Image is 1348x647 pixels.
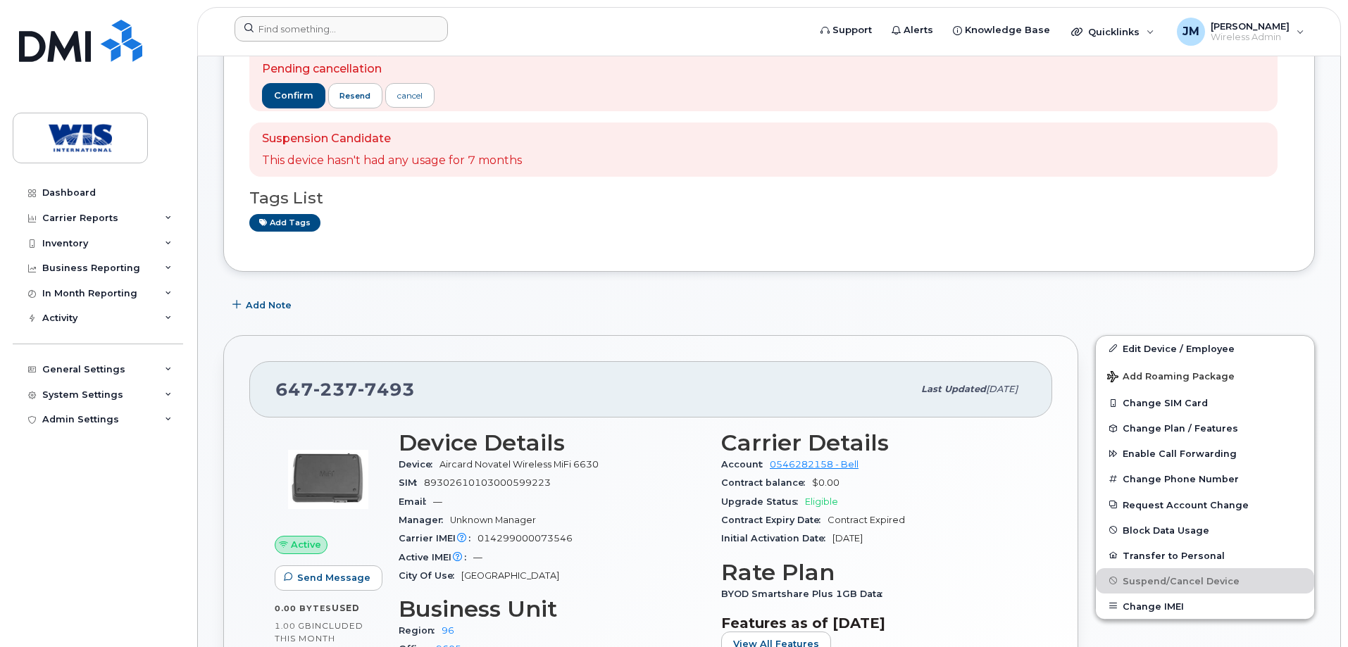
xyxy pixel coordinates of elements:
span: JM [1182,23,1199,40]
h3: Features as of [DATE] [721,615,1027,632]
span: Contract Expired [828,515,905,525]
span: [DATE] [986,384,1018,394]
button: resend [328,83,383,108]
span: Knowledge Base [965,23,1050,37]
h3: Business Unit [399,596,704,622]
a: Add tags [249,214,320,232]
button: Add Note [223,293,304,318]
span: Change Plan / Features [1123,423,1238,434]
a: Edit Device / Employee [1096,336,1314,361]
span: [DATE] [832,533,863,544]
button: confirm [262,83,325,108]
span: — [473,552,482,563]
a: Alerts [882,16,943,44]
span: Send Message [297,571,370,584]
span: Contract balance [721,477,812,488]
span: Region [399,625,442,636]
span: Add Note [246,299,292,312]
span: 0.00 Bytes [275,603,332,613]
button: Change Phone Number [1096,466,1314,491]
a: Knowledge Base [943,16,1060,44]
span: Email [399,496,433,507]
div: Jesse McCreary [1167,18,1314,46]
span: Upgrade Status [721,496,805,507]
p: This device hasn't had any usage for 7 months [262,153,522,169]
a: cancel [385,83,435,108]
span: Suspend/Cancel Device [1123,575,1240,586]
span: confirm [274,89,313,102]
span: $0.00 [812,477,840,488]
span: Carrier IMEI [399,533,478,544]
span: 014299000073546 [478,533,573,544]
span: Active [291,538,321,551]
h3: Rate Plan [721,560,1027,585]
span: resend [339,90,370,101]
span: Device [399,459,439,470]
span: Enable Call Forwarding [1123,448,1237,459]
button: Change IMEI [1096,593,1314,619]
span: Aircard Novatel Wireless MiFi 6630 [439,459,599,470]
span: Account [721,459,770,470]
span: 647 [275,379,415,400]
span: [PERSON_NAME] [1211,20,1290,32]
button: Change SIM Card [1096,390,1314,415]
span: Add Roaming Package [1107,371,1235,384]
p: Pending cancellation [262,61,878,77]
span: Quicklinks [1088,26,1140,37]
div: cancel [397,89,423,102]
h3: Carrier Details [721,430,1027,456]
a: 96 [442,625,454,636]
span: Alerts [904,23,933,37]
a: Support [811,16,882,44]
span: 7493 [358,379,415,400]
button: Transfer to Personal [1096,543,1314,568]
span: Unknown Manager [450,515,536,525]
span: Support [832,23,872,37]
span: — [433,496,442,507]
button: Suspend/Cancel Device [1096,568,1314,593]
button: Send Message [275,565,382,591]
img: image20231002-3703462-slgvy1.jpeg [286,437,370,522]
button: Add Roaming Package [1096,361,1314,390]
input: Find something... [235,16,448,42]
div: Quicklinks [1061,18,1164,46]
span: Eligible [805,496,838,507]
span: included this month [275,620,363,643]
a: 0546282158 - Bell [770,459,859,470]
span: 89302610103000599223 [424,477,551,488]
span: SIM [399,477,424,488]
span: BYOD Smartshare Plus 1GB Data [721,589,890,599]
p: Suspension Candidate [262,131,522,147]
span: Active IMEI [399,552,473,563]
span: Last updated [921,384,986,394]
span: 1.00 GB [275,621,312,631]
h3: Device Details [399,430,704,456]
span: City Of Use [399,570,461,581]
span: Contract Expiry Date [721,515,828,525]
span: Manager [399,515,450,525]
h3: Tags List [249,189,1289,207]
span: [GEOGRAPHIC_DATA] [461,570,559,581]
span: Initial Activation Date [721,533,832,544]
button: Change Plan / Features [1096,415,1314,441]
span: 237 [313,379,358,400]
span: Wireless Admin [1211,32,1290,43]
button: Request Account Change [1096,492,1314,517]
button: Enable Call Forwarding [1096,441,1314,466]
span: used [332,603,360,613]
button: Block Data Usage [1096,517,1314,543]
